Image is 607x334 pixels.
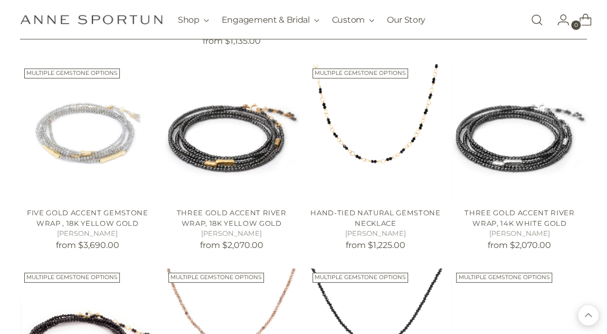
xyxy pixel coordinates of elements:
p: from $3,690.00 [20,239,155,252]
a: Five Gold Accent Gemstone Wrap , 18K Yellow Gold [20,64,155,199]
button: Custom [332,8,374,32]
h5: [PERSON_NAME] [20,228,155,239]
a: Three Gold Accent River Wrap‚ 14K White Gold [452,64,587,199]
a: Open search modal [526,9,547,31]
p: from $2,070.00 [452,239,587,252]
a: Anne Sportun Fine Jewellery [20,15,163,25]
a: Five Gold Accent Gemstone Wrap , 18K Yellow Gold [27,208,148,227]
p: from $1,135.00 [164,35,299,47]
a: Three Gold Accent River Wrap‚ 14K White Gold [464,208,574,227]
p: from $2,070.00 [164,239,299,252]
h5: [PERSON_NAME] [164,228,299,239]
a: Three Gold Accent River Wrap, 18K Yellow Gold [177,208,287,227]
img: Three Gold Accent River Wrap ‚Äì 18K Yellow Gold - Anne Sportun Fine Jewellery [164,64,299,199]
button: Shop [178,8,209,32]
button: Back to top [578,305,599,326]
h5: [PERSON_NAME] [452,228,587,239]
img: Three Gold Accent River Wrap ‚Äì 14K White Gold - Anne Sportun Fine Jewellery [452,64,587,199]
button: Engagement & Bridal [222,8,319,32]
a: Hand-Tied Natural Gemstone Necklace [310,208,440,227]
p: from $1,225.00 [308,239,443,252]
a: Go to the account page [548,9,570,31]
a: Our Story [387,8,425,32]
span: 0 [571,21,581,30]
a: Three Gold Accent River Wrap, 18K Yellow Gold [164,64,299,199]
a: Hand-Tied Natural Gemstone Necklace [308,64,443,199]
h5: [PERSON_NAME] [308,228,443,239]
a: Open cart modal [571,9,592,31]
